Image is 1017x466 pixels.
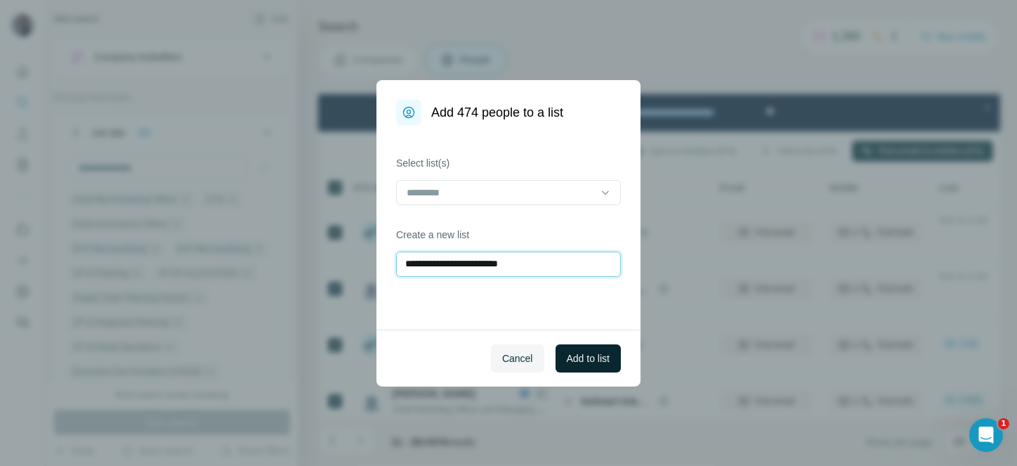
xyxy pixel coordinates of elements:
label: Select list(s) [396,156,621,170]
h1: Add 474 people to a list [431,103,563,122]
span: Add to list [567,351,610,365]
span: Cancel [502,351,533,365]
button: Cancel [491,344,544,373]
span: 1 [998,418,1009,429]
div: Watch our October Product update [243,3,436,34]
button: Add to list [556,344,621,373]
label: Create a new list [396,228,621,242]
div: Close Step [662,6,676,20]
iframe: Intercom live chat [969,418,1003,452]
